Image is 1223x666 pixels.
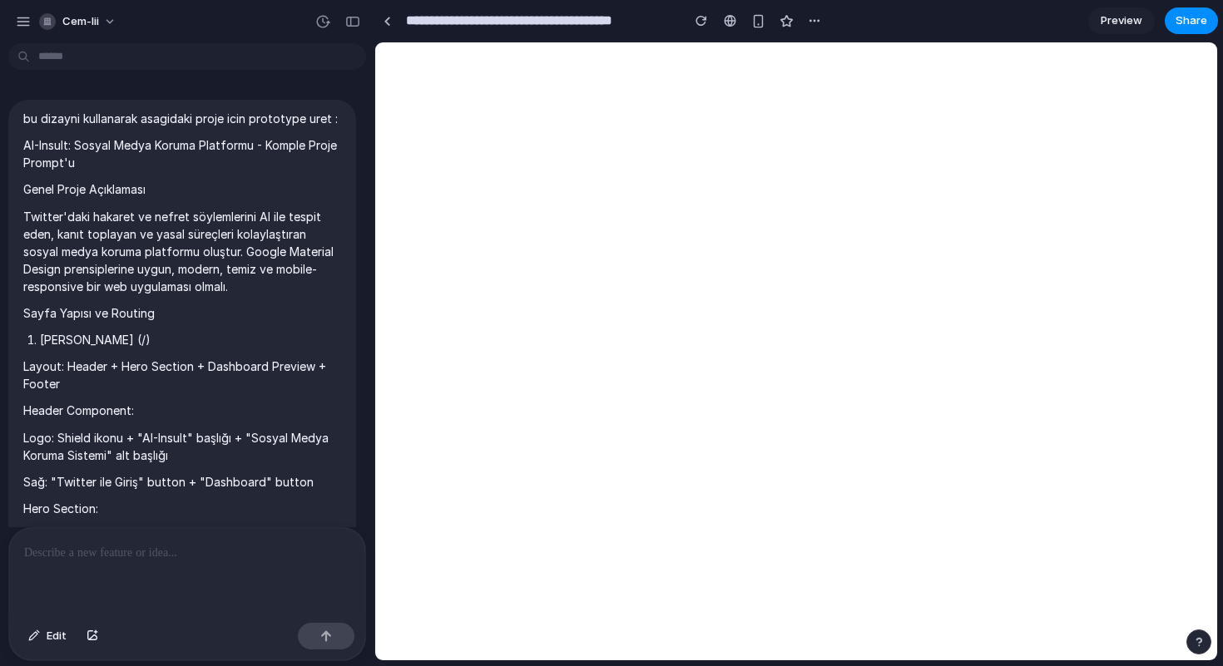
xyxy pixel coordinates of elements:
[23,358,341,392] p: Layout: Header + Hero Section + Dashboard Preview + Footer
[23,110,341,127] p: bu dizayni kullanarak asagidaki proje icin prototype uret :
[23,429,341,464] p: Logo: Shield ikonu + "AI-Insult" başlığı + "Sosyal Medya Koruma Sistemi" alt başlığı
[23,526,341,544] p: Büyük başlık: "AI ile Sosyal Medya Koruma Sistemi"
[23,180,341,198] p: Genel Proje Açıklaması
[23,500,341,517] p: Hero Section:
[62,13,99,30] span: cem-iii
[23,473,341,491] p: Sağ: "Twitter ile Giriş" button + "Dashboard" button
[23,402,341,419] p: Header Component:
[23,304,341,322] p: Sayfa Yapısı ve Routing
[1176,12,1207,29] span: Share
[20,623,75,649] button: Edit
[32,8,125,35] button: cem-iii
[40,331,341,348] li: [PERSON_NAME] (/)
[1088,7,1155,34] a: Preview
[23,136,341,171] p: AI-Insult: Sosyal Medya Koruma Platformu - Komple Proje Prompt'u
[1101,12,1142,29] span: Preview
[1165,7,1218,34] button: Share
[47,628,67,644] span: Edit
[23,208,341,295] p: Twitter'daki hakaret ve nefret söylemlerini AI ile tespit eden, kanıt toplayan ve yasal süreçleri...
